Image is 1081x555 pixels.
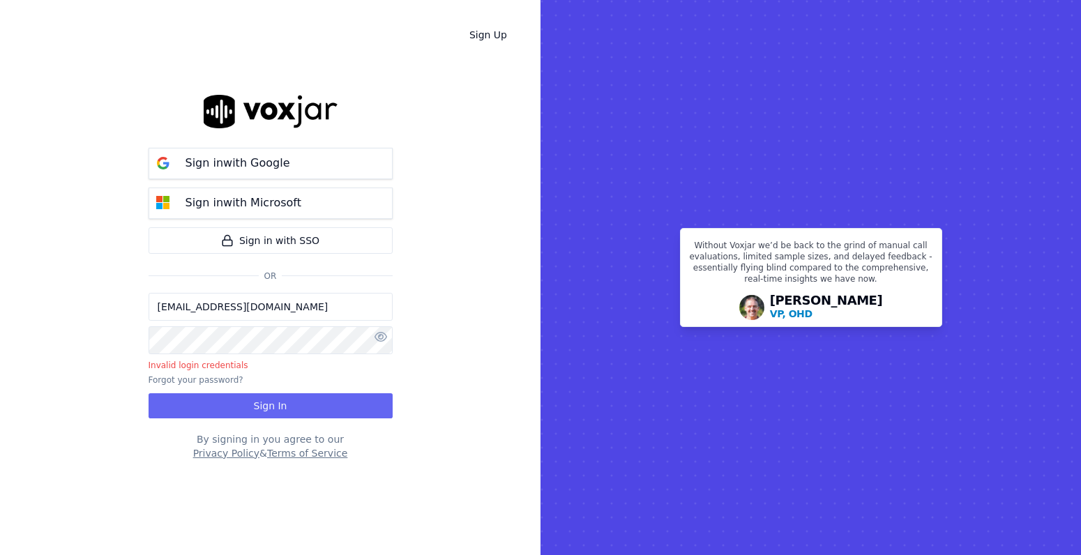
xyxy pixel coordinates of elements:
[739,295,764,320] img: Avatar
[149,227,393,254] a: Sign in with SSO
[149,189,177,217] img: microsoft Sign in button
[149,149,177,177] img: google Sign in button
[149,393,393,418] button: Sign In
[689,240,933,290] p: Without Voxjar we’d be back to the grind of manual call evaluations, limited sample sizes, and de...
[259,271,282,282] span: Or
[193,446,259,460] button: Privacy Policy
[186,195,301,211] p: Sign in with Microsoft
[149,188,393,219] button: Sign inwith Microsoft
[149,374,243,386] button: Forgot your password?
[204,95,338,128] img: logo
[770,307,812,321] p: VP, OHD
[267,446,347,460] button: Terms of Service
[458,22,518,47] a: Sign Up
[186,155,290,172] p: Sign in with Google
[149,148,393,179] button: Sign inwith Google
[770,294,883,321] div: [PERSON_NAME]
[149,360,393,371] p: Invalid login credentials
[149,293,393,321] input: Email
[149,432,393,460] div: By signing in you agree to our &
